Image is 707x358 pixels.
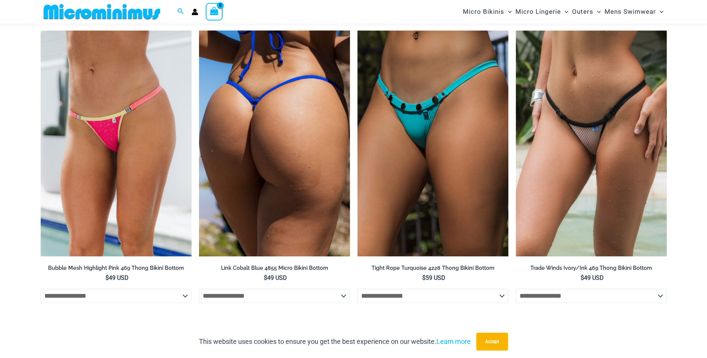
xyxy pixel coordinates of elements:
img: Bubble Mesh Highlight Pink 469 Thong 01 [41,31,192,257]
a: Trade Winds IvoryInk 469 Thong 01Trade Winds IvoryInk 317 Top 469 Thong 06Trade Winds IvoryInk 31... [516,31,667,257]
a: Micro BikinisMenu ToggleMenu Toggle [461,2,514,21]
a: OutersMenu ToggleMenu Toggle [570,2,603,21]
a: View Shopping Cart, empty [206,3,223,20]
a: Link Cobalt Blue 4855 Bottom 01Link Cobalt Blue 4855 Bottom 02Link Cobalt Blue 4855 Bottom 02 [199,31,350,257]
span: Micro Lingerie [515,2,561,21]
a: Account icon link [192,9,198,15]
span: Outers [572,2,593,21]
h2: Trade Winds Ivory/Ink 469 Thong Bikini Bottom [516,265,667,272]
bdi: 49 USD [264,274,287,281]
a: Mens SwimwearMenu ToggleMenu Toggle [603,2,665,21]
img: Tight Rope Turquoise 4228 Thong Bottom 01 [357,31,508,257]
img: Link Cobalt Blue 4855 Bottom 02 [199,31,350,257]
a: Tight Rope Turquoise 4228 Thong Bikini Bottom [357,265,508,274]
img: Trade Winds IvoryInk 469 Thong 01 [516,31,667,257]
button: Accept [476,333,508,351]
nav: Site Navigation [460,1,667,22]
bdi: 59 USD [422,274,445,281]
p: This website uses cookies to ensure you get the best experience on our website. [199,336,471,347]
img: MM SHOP LOGO FLAT [41,3,163,20]
bdi: 49 USD [105,274,129,281]
span: $ [422,274,426,281]
span: Micro Bikinis [463,2,504,21]
a: Link Cobalt Blue 4855 Micro Bikini Bottom [199,265,350,274]
span: $ [581,274,584,281]
span: Menu Toggle [593,2,601,21]
h2: Link Cobalt Blue 4855 Micro Bikini Bottom [199,265,350,272]
a: Trade Winds Ivory/Ink 469 Thong Bikini Bottom [516,265,667,274]
h2: Tight Rope Turquoise 4228 Thong Bikini Bottom [357,265,508,272]
span: Menu Toggle [656,2,663,21]
span: $ [105,274,109,281]
a: Bubble Mesh Highlight Pink 469 Thong 01Bubble Mesh Highlight Pink 469 Thong 02Bubble Mesh Highlig... [41,31,192,257]
span: Menu Toggle [504,2,512,21]
span: $ [264,274,267,281]
a: Micro LingerieMenu ToggleMenu Toggle [514,2,570,21]
a: Learn more [436,338,471,345]
a: Tight Rope Turquoise 4228 Thong Bottom 01Tight Rope Turquoise 4228 Thong Bottom 02Tight Rope Turq... [357,31,508,257]
span: Mens Swimwear [605,2,656,21]
a: Bubble Mesh Highlight Pink 469 Thong Bikini Bottom [41,265,192,274]
bdi: 49 USD [581,274,604,281]
span: Menu Toggle [561,2,568,21]
h2: Bubble Mesh Highlight Pink 469 Thong Bikini Bottom [41,265,192,272]
a: Search icon link [177,7,184,16]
